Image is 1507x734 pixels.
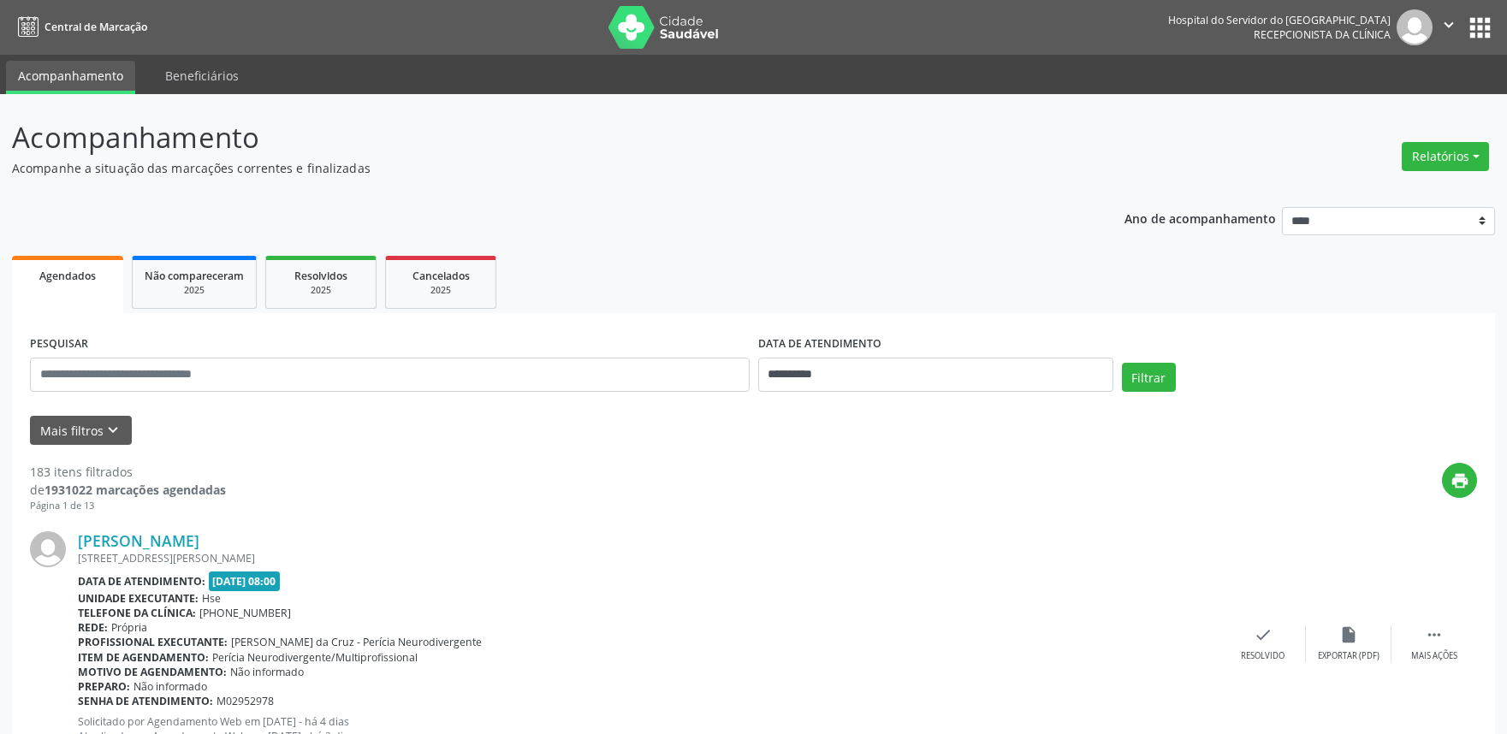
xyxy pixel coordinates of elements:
[1318,650,1379,662] div: Exportar (PDF)
[78,551,1220,565] div: [STREET_ADDRESS][PERSON_NAME]
[30,499,226,513] div: Página 1 de 13
[12,159,1050,177] p: Acompanhe a situação das marcações correntes e finalizadas
[758,331,881,358] label: DATA DE ATENDIMENTO
[294,269,347,283] span: Resolvidos
[412,269,470,283] span: Cancelados
[30,463,226,481] div: 183 itens filtrados
[78,574,205,589] b: Data de atendimento:
[212,650,418,665] span: Perícia Neurodivergente/Multiprofissional
[1122,363,1176,392] button: Filtrar
[1411,650,1457,662] div: Mais ações
[1442,463,1477,498] button: print
[30,331,88,358] label: PESQUISAR
[78,620,108,635] b: Rede:
[78,635,228,649] b: Profissional executante:
[153,61,251,91] a: Beneficiários
[104,421,122,440] i: keyboard_arrow_down
[78,665,227,679] b: Motivo de agendamento:
[78,679,130,694] b: Preparo:
[145,284,244,297] div: 2025
[30,481,226,499] div: de
[12,13,147,41] a: Central de Marcação
[1124,207,1276,228] p: Ano de acompanhamento
[12,116,1050,159] p: Acompanhamento
[44,20,147,34] span: Central de Marcação
[1465,13,1495,43] button: apps
[1433,9,1465,45] button: 
[1425,625,1444,644] i: 
[199,606,291,620] span: [PHONE_NUMBER]
[1397,9,1433,45] img: img
[1439,15,1458,34] i: 
[78,606,196,620] b: Telefone da clínica:
[1254,27,1391,42] span: Recepcionista da clínica
[30,531,66,567] img: img
[202,591,221,606] span: Hse
[44,482,226,498] strong: 1931022 marcações agendadas
[6,61,135,94] a: Acompanhamento
[78,591,199,606] b: Unidade executante:
[1402,142,1489,171] button: Relatórios
[78,650,209,665] b: Item de agendamento:
[1168,13,1391,27] div: Hospital do Servidor do [GEOGRAPHIC_DATA]
[231,635,482,649] span: [PERSON_NAME] da Cruz - Perícia Neurodivergente
[209,571,281,591] span: [DATE] 08:00
[278,284,364,297] div: 2025
[217,694,274,708] span: M02952978
[1254,625,1273,644] i: check
[1241,650,1285,662] div: Resolvido
[111,620,147,635] span: Própria
[133,679,207,694] span: Não informado
[39,269,96,283] span: Agendados
[78,694,213,708] b: Senha de atendimento:
[145,269,244,283] span: Não compareceram
[1451,471,1469,490] i: print
[230,665,304,679] span: Não informado
[30,416,132,446] button: Mais filtroskeyboard_arrow_down
[1339,625,1358,644] i: insert_drive_file
[78,531,199,550] a: [PERSON_NAME]
[398,284,484,297] div: 2025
